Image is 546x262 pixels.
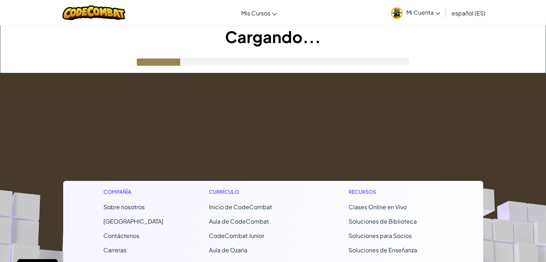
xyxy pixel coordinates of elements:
a: Clases Online en Vivo [349,203,407,211]
a: Aula de Ozaria [209,246,247,254]
h1: Compañía [103,188,163,196]
a: Mi Cuenta [387,1,444,24]
span: español (ES) [452,9,485,17]
span: Inicio de CodeCombat [209,203,272,211]
a: Aula de CodeCombat [209,217,269,225]
h1: Recursos [349,188,443,196]
span: Mis Cursos [241,9,270,17]
a: Soluciones de Enseñanza [349,246,417,254]
a: CodeCombat Junior [209,232,264,239]
a: Soluciones de Biblioteca [349,217,417,225]
a: Carreras [103,246,126,254]
h1: Currículo [209,188,303,196]
img: avatar [391,7,403,19]
a: Sobre nosotros [103,203,145,211]
span: Mi Cuenta [406,9,440,16]
h1: Cargando... [0,25,546,48]
a: Soluciones para Socios [349,232,412,239]
a: Mis Cursos [238,3,280,23]
a: [GEOGRAPHIC_DATA] [103,217,163,225]
img: CodeCombat logo [62,5,125,20]
a: español (ES) [448,3,489,23]
span: Contáctenos [103,232,139,239]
